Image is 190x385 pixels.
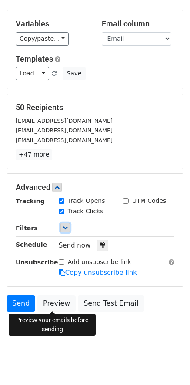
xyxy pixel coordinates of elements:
strong: Filters [16,225,38,232]
h5: Advanced [16,183,174,192]
label: Track Clicks [68,207,103,216]
div: Preview your emails before sending [9,314,96,336]
h5: 50 Recipients [16,103,174,112]
a: Copy/paste... [16,32,69,46]
label: Track Opens [68,196,105,206]
strong: Unsubscribe [16,259,58,266]
a: Copy unsubscribe link [59,269,137,277]
button: Save [63,67,85,80]
a: +47 more [16,149,52,160]
strong: Tracking [16,198,45,205]
strong: Schedule [16,241,47,248]
a: Send Test Email [78,295,144,312]
a: Load... [16,67,49,80]
h5: Email column [102,19,175,29]
iframe: Chat Widget [147,343,190,385]
span: Send now [59,241,91,249]
label: Add unsubscribe link [68,258,131,267]
small: [EMAIL_ADDRESS][DOMAIN_NAME] [16,137,113,144]
a: Send [7,295,35,312]
label: UTM Codes [132,196,166,206]
a: Preview [37,295,76,312]
a: Templates [16,54,53,63]
h5: Variables [16,19,89,29]
small: [EMAIL_ADDRESS][DOMAIN_NAME] [16,127,113,134]
small: [EMAIL_ADDRESS][DOMAIN_NAME] [16,117,113,124]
